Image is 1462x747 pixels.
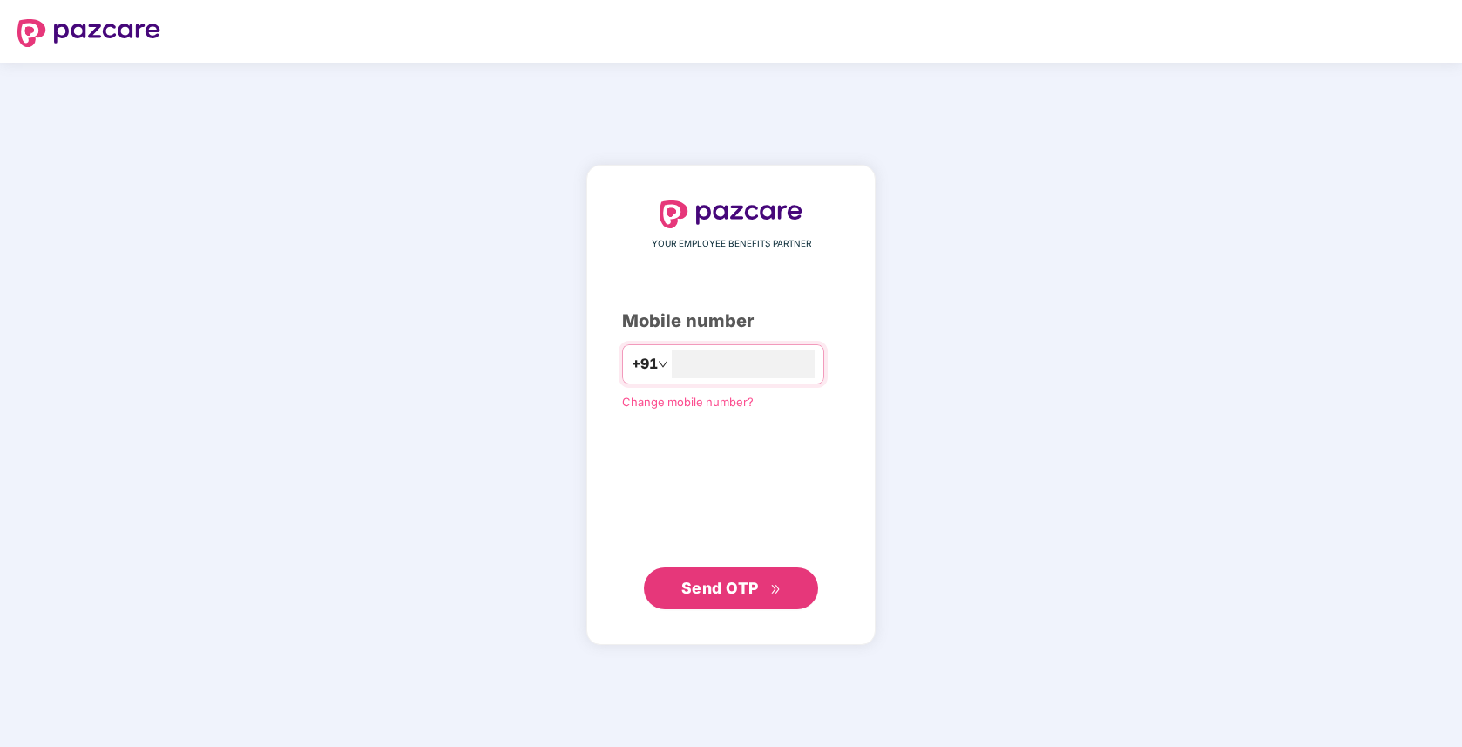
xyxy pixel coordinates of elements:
[632,353,658,375] span: +91
[652,237,811,251] span: YOUR EMPLOYEE BENEFITS PARTNER
[622,308,840,335] div: Mobile number
[644,567,818,609] button: Send OTPdouble-right
[17,19,160,47] img: logo
[658,359,668,370] span: down
[770,584,782,595] span: double-right
[622,395,754,409] a: Change mobile number?
[660,200,802,228] img: logo
[681,579,759,597] span: Send OTP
